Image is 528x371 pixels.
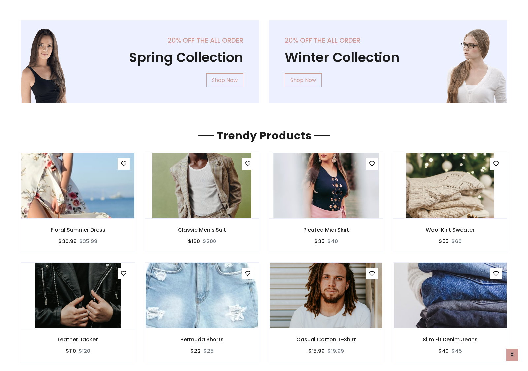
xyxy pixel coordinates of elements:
a: Shop Now [285,73,322,87]
h1: Winter Collection [285,50,491,65]
del: $45 [451,347,462,355]
h6: Casual Cotton T-Shirt [269,336,383,343]
h6: $15.99 [308,348,325,354]
h6: $22 [190,348,201,354]
h6: Classic Men's Suit [145,227,259,233]
del: $200 [203,238,216,245]
h6: Pleated Midi Skirt [269,227,383,233]
h6: Wool Knit Sweater [393,227,507,233]
del: $25 [203,347,214,355]
h6: $30.99 [58,238,77,244]
a: Shop Now [206,73,243,87]
del: $120 [79,347,90,355]
h5: 20% off the all order [37,36,243,44]
del: $60 [451,238,462,245]
h6: $55 [439,238,449,244]
span: Trendy Products [214,128,314,143]
del: $35.99 [79,238,97,245]
h6: $35 [314,238,325,244]
h6: Bermuda Shorts [145,336,259,343]
h1: Spring Collection [37,50,243,65]
h6: Floral Summer Dress [21,227,135,233]
h6: $110 [66,348,76,354]
del: $19.99 [327,347,344,355]
h6: Slim Fit Denim Jeans [393,336,507,343]
h6: $180 [188,238,200,244]
del: $40 [327,238,338,245]
h6: Leather Jacket [21,336,135,343]
h6: $40 [438,348,449,354]
h5: 20% off the all order [285,36,491,44]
